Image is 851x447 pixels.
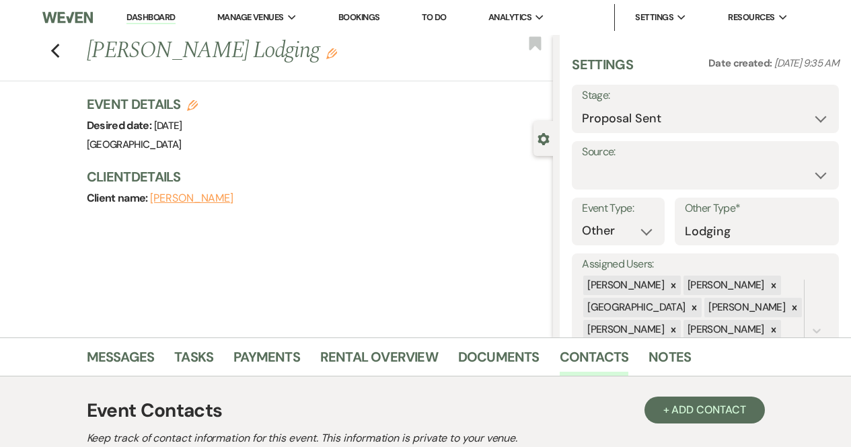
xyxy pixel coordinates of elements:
[87,118,154,132] span: Desired date:
[338,11,380,23] a: Bookings
[538,132,550,145] button: Close lead details
[728,11,774,24] span: Resources
[87,430,765,446] h2: Keep track of contact information for this event. This information is private to your venue.
[488,11,531,24] span: Analytics
[582,199,654,218] label: Event Type:
[582,86,829,106] label: Stage:
[217,11,284,24] span: Manage Venues
[704,298,787,317] div: [PERSON_NAME]
[583,298,687,317] div: [GEOGRAPHIC_DATA]
[174,346,213,376] a: Tasks
[87,138,182,151] span: [GEOGRAPHIC_DATA]
[87,95,198,114] h3: Event Details
[644,397,765,423] button: + Add Contact
[774,56,839,70] span: [DATE] 9:35 AM
[154,119,182,132] span: [DATE]
[582,143,829,162] label: Source:
[583,276,666,295] div: [PERSON_NAME]
[87,397,223,425] h1: Event Contacts
[635,11,673,24] span: Settings
[87,346,155,376] a: Messages
[87,167,540,186] h3: Client Details
[572,55,633,85] h3: Settings
[87,191,151,205] span: Client name:
[126,11,175,24] a: Dashboard
[708,56,774,70] span: Date created:
[683,320,766,339] div: [PERSON_NAME]
[458,346,540,376] a: Documents
[320,346,438,376] a: Rental Overview
[326,47,337,59] button: Edit
[560,346,629,376] a: Contacts
[422,11,447,23] a: To Do
[42,3,92,32] img: Weven Logo
[150,193,233,204] button: [PERSON_NAME]
[582,255,829,274] label: Assigned Users:
[685,199,829,218] label: Other Type*
[233,346,300,376] a: Payments
[683,276,766,295] div: [PERSON_NAME]
[649,346,691,376] a: Notes
[583,320,666,339] div: [PERSON_NAME]
[87,35,455,67] h1: [PERSON_NAME] Lodging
